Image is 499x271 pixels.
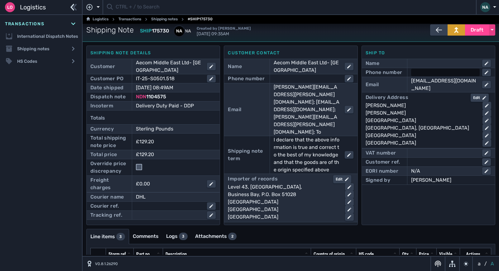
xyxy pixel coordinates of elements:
[90,202,119,210] div: Courier ref.
[90,193,124,201] div: Courier name
[366,139,477,147] div: [GEOGRAPHIC_DATA]
[366,60,380,67] div: Name
[162,229,191,244] a: Logs3
[228,198,340,206] div: [GEOGRAPHIC_DATA]
[228,175,278,183] div: Importer of records
[439,251,452,258] div: Visible
[489,260,495,268] button: A
[366,109,477,117] div: [PERSON_NAME]
[136,102,216,110] div: Delivery Duty Paid - DDP
[152,28,169,34] span: 175730
[86,16,108,23] a: Logistics
[179,233,188,240] div: 3
[274,59,340,74] div: Aecom Middle East Ltd- [GEOGRAPHIC_DATA]
[116,1,472,13] input: CTRL + / to Search
[336,176,349,182] div: Edit
[108,251,126,258] div: Storm ref
[366,50,491,56] div: Ship to
[166,251,303,258] div: Description
[465,24,489,36] button: Draft
[411,167,477,175] div: N/A
[183,26,193,36] div: NA
[116,233,125,240] div: 3
[90,125,114,133] div: Currency
[480,2,490,12] div: NA
[366,149,396,157] div: VAT number
[136,180,202,188] div: £0.00
[140,28,152,34] span: SHIP
[90,176,128,191] div: Freight charges
[228,233,237,240] div: 2
[90,151,117,158] div: Total price
[228,183,340,191] div: Level 43, [GEOGRAPHIC_DATA],
[90,112,216,124] div: Totals
[136,193,216,201] div: DHL
[366,81,379,88] div: Email
[197,26,251,37] span: [DATE] 09:35AM
[366,102,477,109] div: [PERSON_NAME]
[191,229,240,244] a: Attachments2
[151,16,178,23] a: Shipping notes
[90,63,115,70] div: Customer
[90,134,128,149] div: Total shipping note price
[419,251,429,258] div: Price
[136,75,202,82] div: IT-25-S0501.518
[228,147,266,162] div: Shipping note term
[228,213,340,221] div: [GEOGRAPHIC_DATA]
[174,26,184,36] div: NA
[333,175,351,183] button: Edit
[136,138,154,145] div: £129.20
[118,16,141,23] a: Transactions
[228,75,265,82] div: Phone number
[5,21,44,27] span: Transactions
[274,83,340,136] div: [PERSON_NAME][EMAIL_ADDRESS][PERSON_NAME][DOMAIN_NAME]; [EMAIL_ADDRESS][DOMAIN_NAME]; [PERSON_NAM...
[136,59,202,74] div: Aecom Middle East Ltd- [GEOGRAPHIC_DATA]
[90,50,216,56] div: Shipping note details
[411,77,477,92] div: [EMAIL_ADDRESS][DOMAIN_NAME]
[366,117,477,124] div: [GEOGRAPHIC_DATA]
[90,102,113,110] div: Incoterm
[411,176,491,184] div: [PERSON_NAME]
[20,2,46,12] span: Logistics
[197,26,251,31] span: Created by [PERSON_NAME]
[136,125,207,133] div: Sterling Pounds
[228,206,340,213] div: [GEOGRAPHIC_DATA]
[228,191,340,198] div: Business Bay, P.O. Box 51028
[471,26,483,34] span: Draft
[366,158,400,166] div: Customer ref.
[471,94,489,102] button: Edit
[90,211,122,219] div: Tracking ref.
[366,132,477,139] div: [GEOGRAPHIC_DATA]
[95,261,118,267] span: V0.8.1.26290
[136,151,207,158] div: £129.20
[366,94,408,102] div: Delivery Address
[188,16,213,23] span: #SHIP175730
[366,167,398,175] div: EORI number
[90,75,123,82] div: Customer PO
[484,260,487,268] span: /
[228,50,353,56] div: Customer contact
[87,229,129,244] a: Line items3
[366,176,391,184] div: Signed by
[228,63,242,70] div: Name
[86,24,134,36] span: Shipping Note
[136,84,207,91] div: [DATE] 08:49AM
[366,69,402,76] div: Phone number
[90,84,124,91] div: Date shipped
[136,251,155,258] div: Part no.
[274,136,340,174] div: I declare that the above information is true and correct to the best of my knowledge and that the...
[359,251,392,258] div: HS code
[146,94,166,100] span: 1104575
[366,124,477,132] div: [GEOGRAPHIC_DATA], [GEOGRAPHIC_DATA]
[314,251,348,258] div: Country of origin
[228,106,241,113] div: Email
[136,94,146,100] span: NDN
[473,95,486,101] div: Edit
[477,260,482,268] button: a
[90,160,128,175] div: Override price discrepancy
[402,251,409,258] div: Qty
[463,251,483,258] div: Actions
[5,2,15,12] div: Lo
[90,93,126,101] div: Dispatch note
[129,229,162,244] a: Comments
